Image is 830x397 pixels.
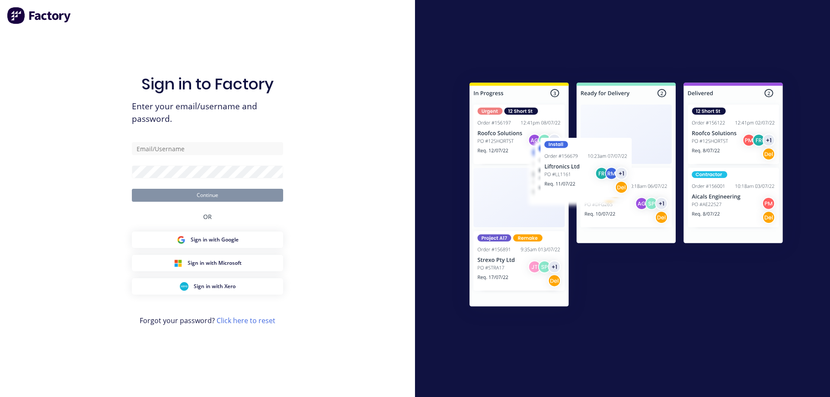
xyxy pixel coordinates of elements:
[132,100,283,125] span: Enter your email/username and password.
[180,282,188,291] img: Xero Sign in
[194,283,236,290] span: Sign in with Xero
[132,232,283,248] button: Google Sign inSign in with Google
[177,235,185,244] img: Google Sign in
[132,189,283,202] button: Continue
[7,7,72,24] img: Factory
[203,202,212,232] div: OR
[217,316,275,325] a: Click here to reset
[188,259,242,267] span: Sign in with Microsoft
[191,236,239,244] span: Sign in with Google
[132,142,283,155] input: Email/Username
[132,278,283,295] button: Xero Sign inSign in with Xero
[132,255,283,271] button: Microsoft Sign inSign in with Microsoft
[140,315,275,326] span: Forgot your password?
[141,75,274,93] h1: Sign in to Factory
[174,259,182,267] img: Microsoft Sign in
[450,65,802,327] img: Sign in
